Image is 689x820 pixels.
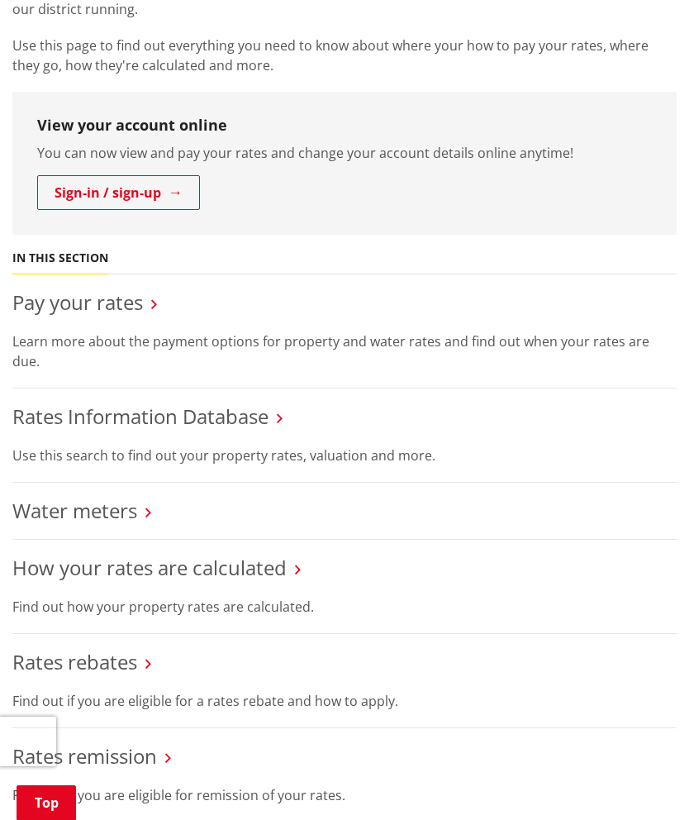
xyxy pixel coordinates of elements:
p: Find out if you are eligible for remission of your rates. [12,785,677,805]
a: Rates rebates [12,648,137,675]
p: Find out if you are eligible for a rates rebate and how to apply. [12,691,677,711]
a: Top [17,785,76,820]
iframe: Messenger Launcher [613,751,672,810]
a: Sign-in / sign-up [37,175,200,210]
p: Find out how your property rates are calculated. [12,597,677,617]
a: How your rates are calculated [12,554,287,581]
h3: View your account online [37,117,652,135]
a: Water meters [12,497,137,524]
a: Rates Information Database [12,403,268,430]
p: Use this search to find out your property rates, valuation and more. [12,446,677,465]
a: Pay your rates [12,288,143,316]
p: Learn more about the payment options for property and water rates and find out when your rates ar... [12,331,677,371]
a: Rates remission [12,742,157,770]
p: You can now view and pay your rates and change your account details online anytime! [37,143,652,163]
h5: In this section [12,251,108,265]
p: Use this page to find out everything you need to know about where your how to pay your rates, whe... [12,36,677,75]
